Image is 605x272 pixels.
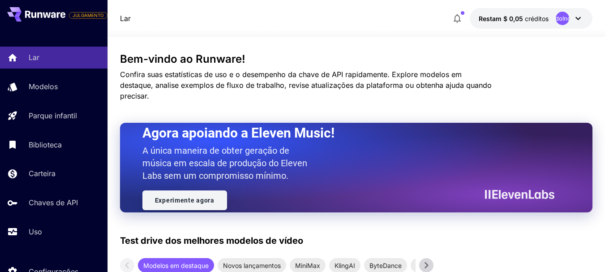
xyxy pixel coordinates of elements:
font: Chaves de API [29,198,78,207]
font: JULGAMENTO [73,13,104,18]
font: Lar [120,14,131,23]
a: Experimente agora [142,190,227,210]
font: Modelos [29,82,58,91]
font: Uso [29,227,42,236]
font: Carteira [29,169,56,178]
nav: migalhas de pão [120,13,131,24]
font: IndefinidoIndefinido [535,15,590,22]
font: Experimente agora [155,197,215,204]
font: Biblioteca [29,140,62,149]
font: Modelos em destaque [143,262,209,269]
font: Bem-vindo ao Runware! [120,52,245,65]
font: ByteDance [369,262,402,269]
font: Agora apoiando a Eleven Music! [142,125,335,141]
div: $ 0,05 [479,14,549,23]
font: Confira suas estatísticas de uso e o desempenho da chave de API rapidamente. Explore modelos em d... [120,70,492,100]
font: A única maneira de obter geração de música em escala de produção do Eleven Labs sem um compromiss... [142,145,307,181]
span: Adicione seu cartão de pagamento para habilitar a funcionalidade completa da plataforma. [69,10,107,21]
font: Test drive dos melhores modelos de vídeo [120,235,303,246]
font: créditos [525,15,549,22]
font: Restam $ 0,05 [479,15,523,22]
a: Lar [120,13,131,24]
font: KlingAI [335,262,355,269]
font: MiniMax [295,262,320,269]
font: Parque infantil [29,111,77,120]
font: Lar [29,53,39,62]
button: $ 0,05IndefinidoIndefinido [470,8,592,29]
font: Novos lançamentos [223,262,281,269]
